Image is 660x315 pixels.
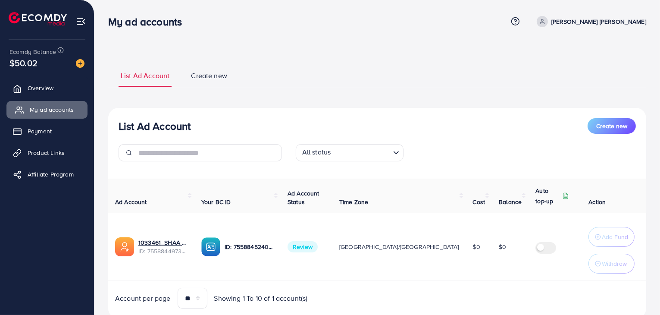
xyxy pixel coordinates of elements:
[138,238,188,247] a: 1033461_SHAA SAAB_1759930851733
[533,16,646,27] a: [PERSON_NAME] [PERSON_NAME]
[28,170,74,179] span: Affiliate Program
[296,144,404,161] div: Search for option
[9,57,38,69] span: $50.02
[473,243,480,251] span: $0
[499,243,506,251] span: $0
[602,232,628,242] p: Add Fund
[76,16,86,26] img: menu
[588,254,635,274] button: Withdraw
[9,47,56,56] span: Ecomdy Balance
[602,258,627,269] p: Withdraw
[225,242,274,252] p: ID: 7558845240342446097
[121,71,169,81] span: List Ad Account
[6,144,88,161] a: Product Links
[201,198,231,206] span: Your BC ID
[588,198,606,206] span: Action
[115,293,171,303] span: Account per page
[6,101,88,118] a: My ad accounts
[473,198,485,206] span: Cost
[596,122,627,130] span: Create new
[108,16,189,28] h3: My ad accounts
[9,12,67,25] img: logo
[288,189,319,206] span: Ad Account Status
[300,145,333,159] span: All status
[28,84,53,92] span: Overview
[201,237,220,256] img: ic-ba-acc.ded83a64.svg
[28,148,65,157] span: Product Links
[499,198,522,206] span: Balance
[588,118,636,134] button: Create new
[6,123,88,140] a: Payment
[115,237,134,256] img: ic-ads-acc.e4c84228.svg
[288,241,318,252] span: Review
[191,71,227,81] span: Create new
[6,79,88,97] a: Overview
[333,146,389,159] input: Search for option
[588,227,635,247] button: Add Fund
[138,238,188,256] div: <span class='underline'>1033461_SHAA SAAB_1759930851733</span></br>7558844973584531463
[30,105,74,114] span: My ad accounts
[76,59,84,68] img: image
[339,198,368,206] span: Time Zone
[115,198,147,206] span: Ad Account
[138,247,188,255] span: ID: 7558844973584531463
[6,166,88,183] a: Affiliate Program
[535,186,560,206] p: Auto top-up
[214,293,308,303] span: Showing 1 To 10 of 1 account(s)
[623,276,654,309] iframe: Chat
[551,16,646,27] p: [PERSON_NAME] [PERSON_NAME]
[339,243,459,251] span: [GEOGRAPHIC_DATA]/[GEOGRAPHIC_DATA]
[28,127,52,135] span: Payment
[119,120,191,132] h3: List Ad Account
